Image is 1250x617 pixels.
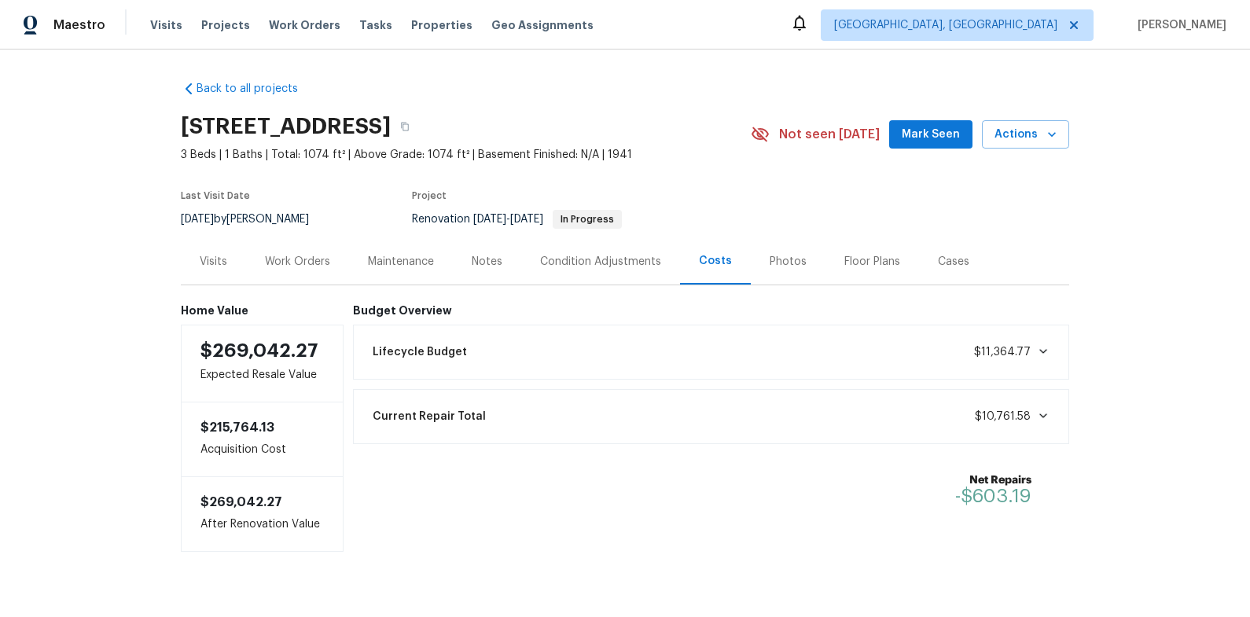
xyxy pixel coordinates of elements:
span: Renovation [412,214,622,225]
div: by [PERSON_NAME] [181,210,328,229]
span: Lifecycle Budget [373,344,467,360]
span: [DATE] [473,214,506,225]
div: Photos [770,254,807,270]
div: Acquisition Cost [181,402,344,476]
div: Maintenance [368,254,434,270]
h2: [STREET_ADDRESS] [181,119,391,134]
button: Mark Seen [889,120,972,149]
h6: Home Value [181,304,344,317]
div: Cases [938,254,969,270]
span: In Progress [554,215,620,224]
button: Copy Address [391,112,419,141]
span: Tasks [359,20,392,31]
span: Last Visit Date [181,191,250,200]
span: - [473,214,543,225]
span: [GEOGRAPHIC_DATA], [GEOGRAPHIC_DATA] [834,17,1057,33]
span: -$603.19 [955,487,1031,505]
span: [PERSON_NAME] [1131,17,1226,33]
span: [DATE] [181,214,214,225]
b: Net Repairs [955,472,1031,488]
div: Work Orders [265,254,330,270]
span: Projects [201,17,250,33]
span: $269,042.27 [200,496,282,509]
span: Maestro [53,17,105,33]
span: Geo Assignments [491,17,594,33]
div: After Renovation Value [181,476,344,552]
span: Project [412,191,447,200]
span: Visits [150,17,182,33]
span: Current Repair Total [373,409,486,424]
span: $11,364.77 [974,347,1031,358]
span: [DATE] [510,214,543,225]
span: 3 Beds | 1 Baths | Total: 1074 ft² | Above Grade: 1074 ft² | Basement Finished: N/A | 1941 [181,147,751,163]
span: $10,761.58 [975,411,1031,422]
div: Condition Adjustments [540,254,661,270]
a: Back to all projects [181,81,332,97]
span: Actions [994,125,1057,145]
div: Costs [699,253,732,269]
div: Floor Plans [844,254,900,270]
h6: Budget Overview [353,304,1070,317]
div: Expected Resale Value [181,325,344,402]
span: $215,764.13 [200,421,274,434]
span: Not seen [DATE] [779,127,880,142]
span: Properties [411,17,472,33]
div: Notes [472,254,502,270]
button: Actions [982,120,1069,149]
span: Mark Seen [902,125,960,145]
span: Work Orders [269,17,340,33]
span: $269,042.27 [200,341,318,360]
div: Visits [200,254,227,270]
